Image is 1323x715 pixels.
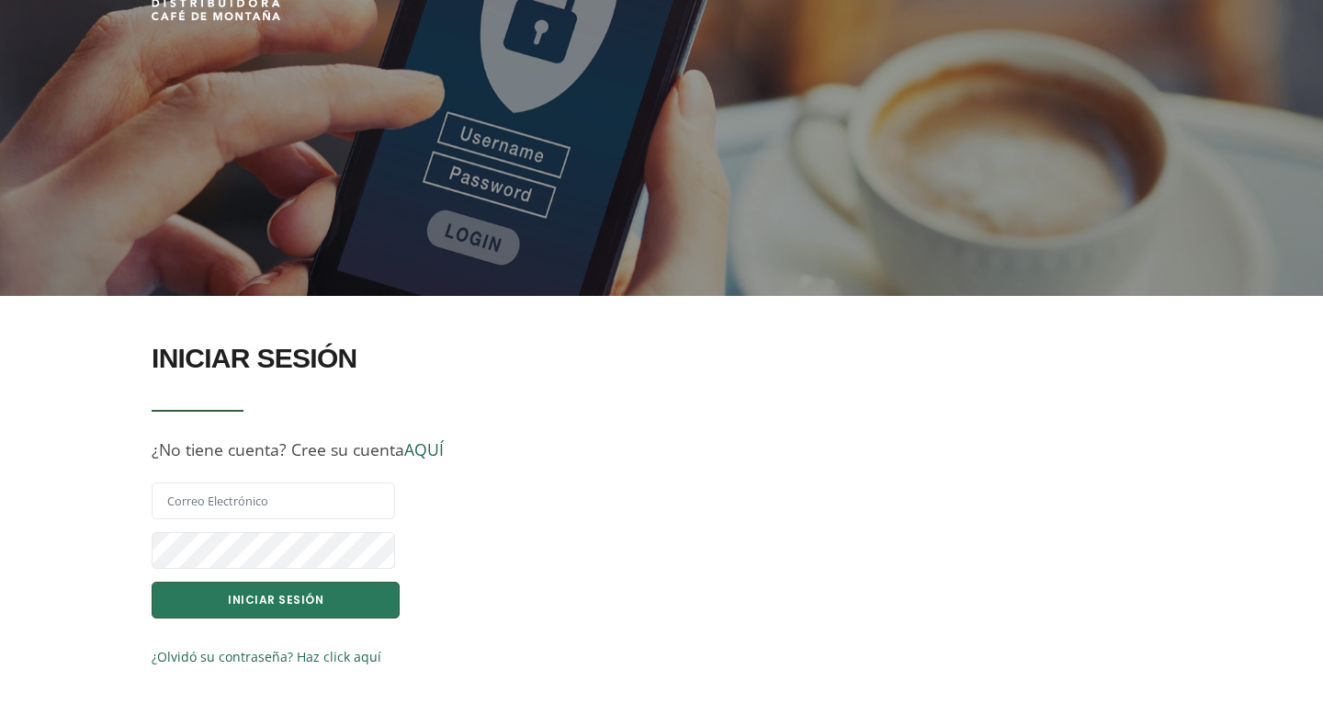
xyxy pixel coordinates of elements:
button: INICIAR SESIÓN [152,582,400,619]
span: ¿No tiene cuenta? Cree su cuenta [152,438,444,460]
a: ¿Olvidó su contraseña? Haz click aquí [152,648,381,665]
a: AQUÍ [404,438,444,460]
input: Correo Electrónico [152,482,395,519]
h2: INICIAR SESIÓN [152,333,648,384]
